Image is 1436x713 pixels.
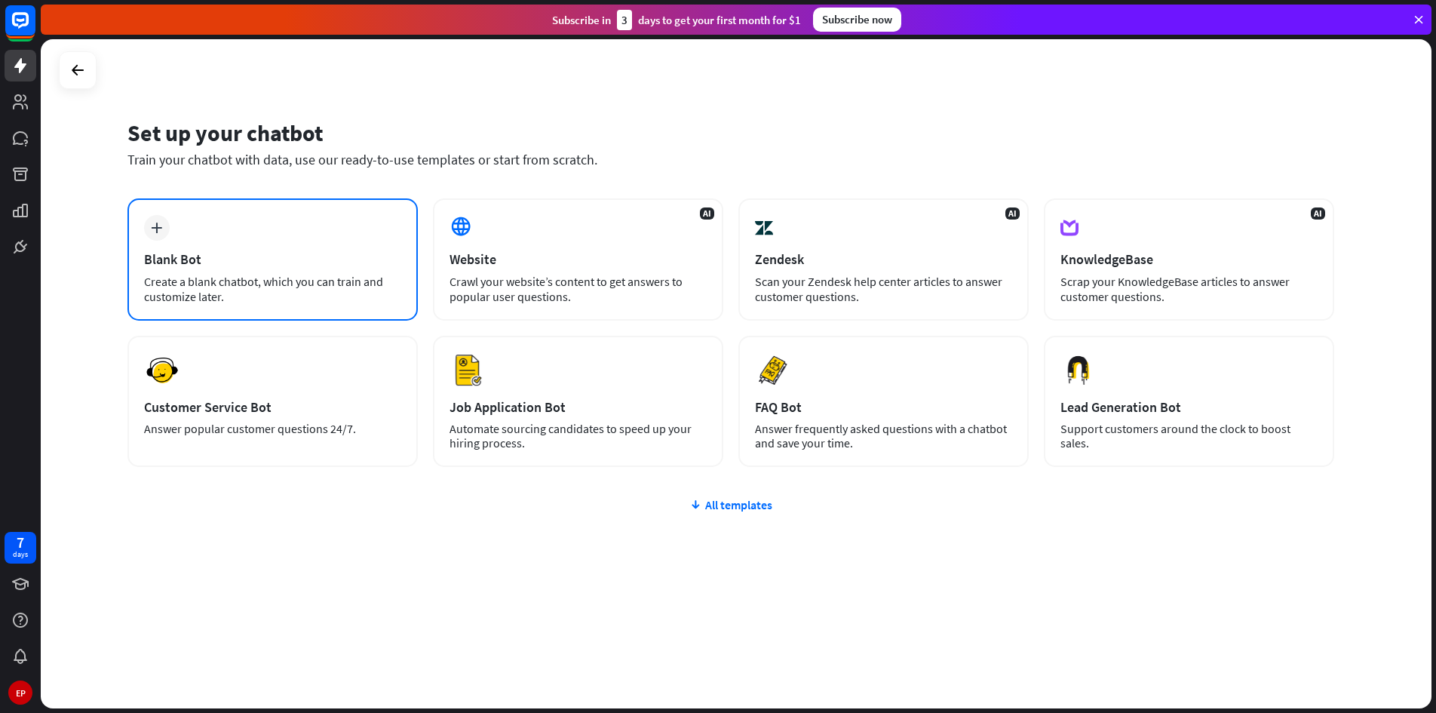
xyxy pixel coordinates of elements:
[755,250,1012,268] div: Zendesk
[8,681,32,705] div: EP
[5,532,36,564] a: 7 days
[1005,207,1020,220] span: AI
[450,250,707,268] div: Website
[127,151,1334,168] div: Train your chatbot with data, use our ready-to-use templates or start from scratch.
[700,207,714,220] span: AI
[755,422,1012,450] div: Answer frequently asked questions with a chatbot and save your time.
[17,536,24,549] div: 7
[144,250,401,268] div: Blank Bot
[1060,274,1318,304] div: Scrap your KnowledgeBase articles to answer customer questions.
[450,422,707,450] div: Automate sourcing candidates to speed up your hiring process.
[144,274,401,304] div: Create a blank chatbot, which you can train and customize later.
[127,497,1334,512] div: All templates
[1311,207,1325,220] span: AI
[1060,250,1318,268] div: KnowledgeBase
[755,274,1012,304] div: Scan your Zendesk help center articles to answer customer questions.
[552,10,801,30] div: Subscribe in days to get your first month for $1
[127,118,1334,147] div: Set up your chatbot
[450,274,707,304] div: Crawl your website’s content to get answers to popular user questions.
[755,398,1012,416] div: FAQ Bot
[144,398,401,416] div: Customer Service Bot
[1060,422,1318,450] div: Support customers around the clock to boost sales.
[151,223,162,233] i: plus
[617,10,632,30] div: 3
[13,549,28,560] div: days
[12,6,57,51] button: Open LiveChat chat widget
[144,422,401,436] div: Answer popular customer questions 24/7.
[1060,398,1318,416] div: Lead Generation Bot
[813,8,901,32] div: Subscribe now
[450,398,707,416] div: Job Application Bot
